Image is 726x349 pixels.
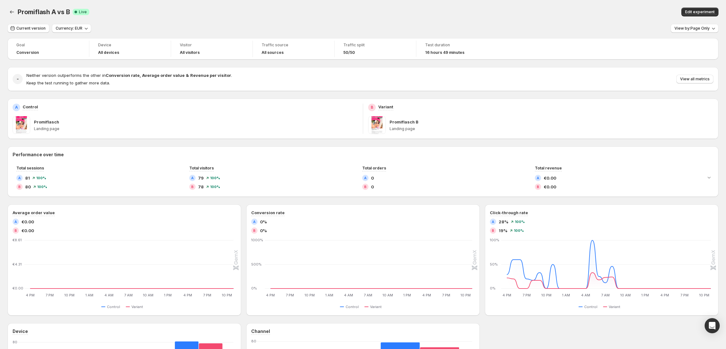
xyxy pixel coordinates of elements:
button: View by:Page Only [671,24,718,33]
text: 1 AM [562,293,570,297]
button: Variant [126,303,146,311]
span: 0 [371,175,374,181]
text: €4.31 [13,262,22,266]
span: Promiflash A vs B [18,8,70,16]
p: Promiflasch [34,119,59,125]
strong: Revenue per visitor [190,73,231,78]
text: 0% [251,286,257,290]
span: Live [79,9,87,14]
h2: B [371,105,373,110]
span: Goal [16,43,80,48]
span: 100 % [210,176,220,180]
text: €8.61 [13,238,22,242]
span: 0 [371,184,374,190]
span: Keep the test running to gather more data. [26,80,110,85]
a: Traffic sourceAll sources [262,42,325,56]
text: 10 AM [620,293,631,297]
h2: A [253,220,256,224]
span: Total revenue [535,166,562,170]
span: 100 % [37,185,47,189]
h2: B [191,185,194,189]
button: Variant [603,303,623,311]
span: View by: Page Only [674,26,710,31]
span: Traffic source [262,43,325,48]
button: Expand chart [705,173,713,182]
h3: Conversion rate [251,209,285,216]
a: Traffic split50/50 [343,42,407,56]
h2: A [15,105,18,110]
span: 81 [25,175,30,181]
span: Traffic split [343,43,407,48]
text: 1 AM [85,293,93,297]
span: Control [584,304,597,309]
text: 7 PM [523,293,531,297]
p: Landing page [34,126,358,131]
text: 1 PM [403,293,411,297]
text: 7 PM [680,293,689,297]
span: 100 % [514,229,524,232]
span: 79 [198,175,204,181]
button: Edit experiment [681,8,718,16]
h3: Click-through rate [490,209,528,216]
span: €0.00 [21,227,34,234]
span: Visitor [180,43,244,48]
span: 19% [499,227,507,234]
span: Total orders [362,166,386,170]
h4: All visitors [180,50,200,55]
text: 7 PM [203,293,211,297]
text: 4 PM [660,293,669,297]
text: 7 AM [601,293,610,297]
span: 80 [25,184,31,190]
text: 4 PM [422,293,431,297]
h3: Average order value [13,209,55,216]
h2: - [17,76,19,82]
span: 28% [499,219,508,225]
strong: Average order value [142,73,185,78]
a: VisitorAll visitors [180,42,244,56]
img: Promiflasch [13,116,30,134]
span: Currency: EUR [56,26,82,31]
span: 50/50 [343,50,355,55]
text: 7 PM [286,293,294,297]
strong: , [140,73,141,78]
p: Variant [378,104,393,110]
span: €0.00 [544,184,556,190]
h3: Channel [251,328,270,335]
span: €0.00 [544,175,556,181]
span: 100 % [515,220,525,224]
text: 10 AM [382,293,393,297]
h2: A [364,176,367,180]
text: 10 PM [304,293,315,297]
text: 4 AM [581,293,590,297]
button: Variant [364,303,384,311]
text: 4 AM [104,293,114,297]
span: Test duration [425,43,489,48]
span: Variant [609,304,620,309]
h2: A [492,220,494,224]
button: Control [340,303,361,311]
text: 7 PM [46,293,54,297]
h2: A [14,220,17,224]
text: 80 [251,339,256,343]
a: DeviceAll devices [98,42,162,56]
a: Test duration16 hours 49 minutes [425,42,489,56]
span: 100 % [36,176,46,180]
span: 0% [260,219,267,225]
span: Control [107,304,120,309]
text: 4 PM [266,293,275,297]
text: 500% [251,262,262,266]
text: 4 AM [344,293,353,297]
img: Promiflasch B [368,116,386,134]
span: Current version [16,26,46,31]
h2: B [253,229,256,232]
h2: Performance over time [13,152,713,158]
text: 4 PM [183,293,192,297]
h4: All sources [262,50,284,55]
button: View all metrics [676,75,713,83]
text: 50% [490,262,498,266]
h2: A [18,176,21,180]
text: 1 PM [641,293,649,297]
button: Currency: EUR [52,24,91,33]
button: Back [8,8,16,16]
text: 1000% [251,238,263,242]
